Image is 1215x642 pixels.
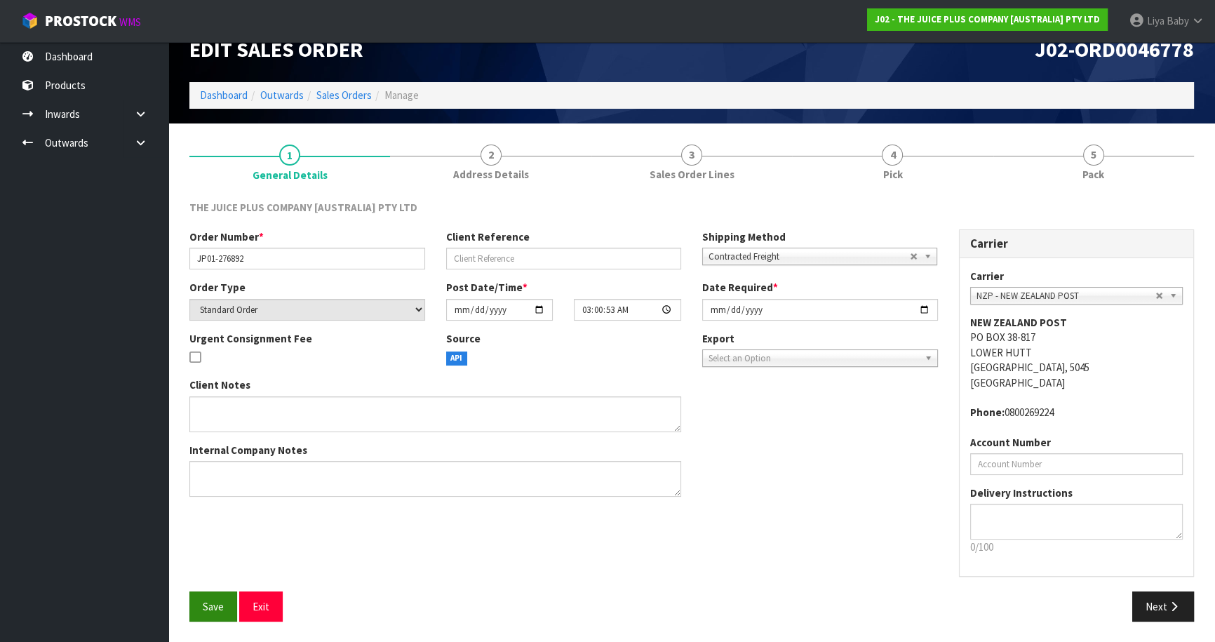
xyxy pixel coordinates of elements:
[189,201,417,214] span: THE JUICE PLUS COMPANY [AUSTRALIA] PTY LTD
[970,315,1183,390] address: PO BOX 38-817 LOWER HUTT [GEOGRAPHIC_DATA], 5045 [GEOGRAPHIC_DATA]
[709,350,919,367] span: Select an Option
[189,229,264,244] label: Order Number
[1083,145,1104,166] span: 5
[189,331,312,346] label: Urgent Consignment Fee
[189,36,363,62] span: Edit Sales Order
[446,331,481,346] label: Source
[189,248,425,269] input: Order Number
[882,145,903,166] span: 4
[1132,591,1194,622] button: Next
[702,280,778,295] label: Date Required
[119,15,141,29] small: WMS
[650,167,734,182] span: Sales Order Lines
[316,88,372,102] a: Sales Orders
[446,229,530,244] label: Client Reference
[1082,167,1104,182] span: Pack
[189,443,307,457] label: Internal Company Notes
[867,8,1108,31] a: J02 - THE JUICE PLUS COMPANY [AUSTRALIA] PTY LTD
[970,435,1051,450] label: Account Number
[970,269,1004,283] label: Carrier
[189,591,237,622] button: Save
[970,406,1005,419] strong: phone
[1167,14,1189,27] span: Baby
[446,248,682,269] input: Client Reference
[239,591,283,622] button: Exit
[875,13,1100,25] strong: J02 - THE JUICE PLUS COMPANY [AUSTRALIA] PTY LTD
[279,145,300,166] span: 1
[970,486,1073,500] label: Delivery Instructions
[681,145,702,166] span: 3
[970,453,1183,475] input: Account Number
[882,167,902,182] span: Pick
[1147,14,1164,27] span: Liya
[970,540,1183,554] p: 0/100
[970,405,1183,420] address: 0800269224
[970,237,1183,250] h3: Carrier
[446,352,468,366] span: API
[453,167,529,182] span: Address Details
[45,12,116,30] span: ProStock
[446,280,528,295] label: Post Date/Time
[481,145,502,166] span: 2
[189,189,1194,632] span: General Details
[702,331,734,346] label: Export
[384,88,419,102] span: Manage
[253,168,328,182] span: General Details
[203,600,224,613] span: Save
[189,377,250,392] label: Client Notes
[260,88,304,102] a: Outwards
[970,316,1067,329] strong: NEW ZEALAND POST
[200,88,248,102] a: Dashboard
[1035,36,1194,62] span: J02-ORD0046778
[21,12,39,29] img: cube-alt.png
[976,288,1156,305] span: NZP - NEW ZEALAND POST
[709,248,910,265] span: Contracted Freight
[189,280,246,295] label: Order Type
[702,229,786,244] label: Shipping Method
